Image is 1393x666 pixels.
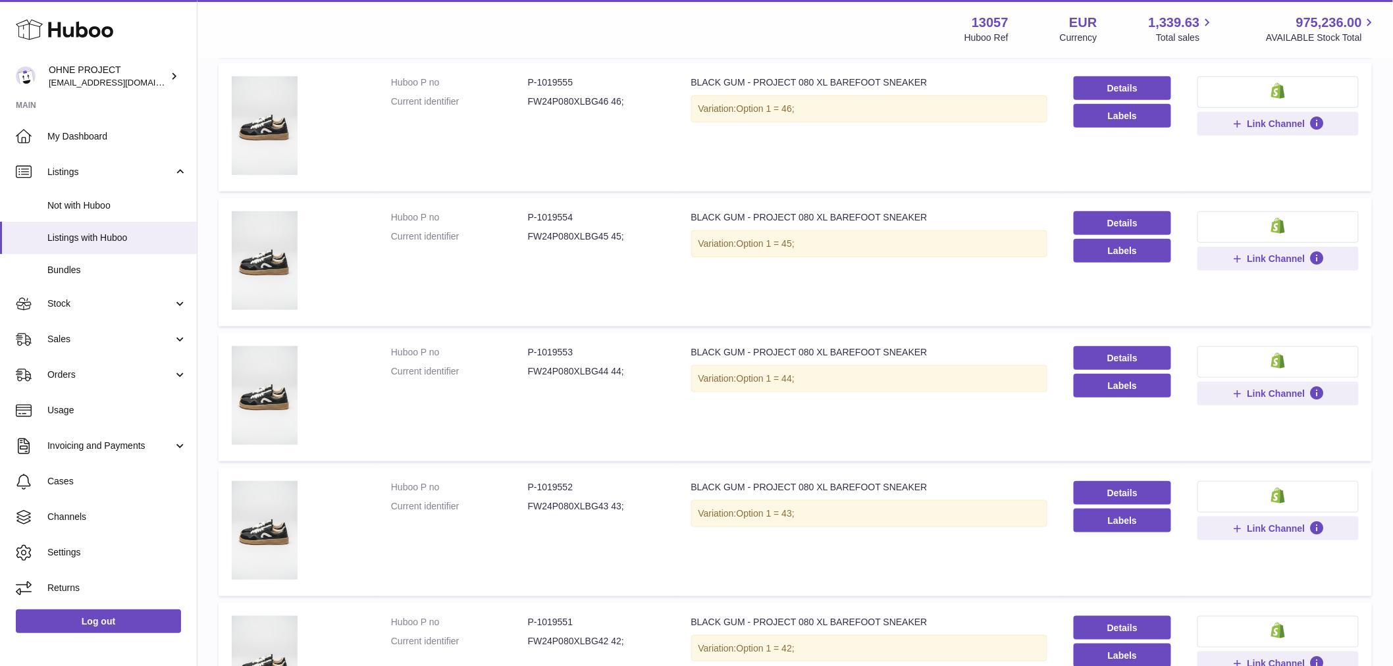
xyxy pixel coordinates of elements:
a: Details [1074,211,1172,235]
dt: Huboo P no [391,481,528,494]
dt: Huboo P no [391,616,528,628]
span: Listings [47,166,173,178]
div: Variation: [691,95,1047,122]
dd: FW24P080XLBG42 42; [528,635,665,648]
button: Labels [1074,374,1172,397]
span: 975,236.00 [1296,14,1362,32]
span: 1,339.63 [1149,14,1200,32]
span: Listings with Huboo [47,232,187,244]
button: Link Channel [1197,247,1359,270]
a: Details [1074,616,1172,640]
a: 975,236.00 AVAILABLE Stock Total [1266,14,1377,44]
span: Returns [47,582,187,594]
span: My Dashboard [47,130,187,143]
dd: P-1019554 [528,211,665,224]
dd: FW24P080XLBG43 43; [528,500,665,513]
dt: Huboo P no [391,346,528,359]
dt: Current identifier [391,635,528,648]
span: Link Channel [1248,118,1305,130]
img: BLACK GUM - PROJECT 080 XL BAREFOOT SNEAKER [232,211,298,310]
span: Sales [47,333,173,346]
div: Variation: [691,500,1047,527]
img: BLACK GUM - PROJECT 080 XL BAREFOOT SNEAKER [232,76,298,175]
span: AVAILABLE Stock Total [1266,32,1377,44]
dd: P-1019553 [528,346,665,359]
img: shopify-small.png [1271,353,1285,369]
a: Details [1074,346,1172,370]
button: Labels [1074,509,1172,532]
span: Option 1 = 46; [737,103,795,114]
dt: Huboo P no [391,211,528,224]
span: Orders [47,369,173,381]
img: shopify-small.png [1271,218,1285,234]
div: OHNE PROJECT [49,64,167,89]
div: Variation: [691,365,1047,392]
img: shopify-small.png [1271,488,1285,503]
dd: FW24P080XLBG45 45; [528,230,665,243]
div: BLACK GUM - PROJECT 080 XL BAREFOOT SNEAKER [691,481,1047,494]
span: Option 1 = 45; [737,238,795,249]
dd: FW24P080XLBG46 46; [528,95,665,108]
img: shopify-small.png [1271,83,1285,99]
span: Link Channel [1248,388,1305,399]
div: BLACK GUM - PROJECT 080 XL BAREFOOT SNEAKER [691,76,1047,89]
dt: Huboo P no [391,76,528,89]
dd: P-1019552 [528,481,665,494]
span: Invoicing and Payments [47,440,173,452]
span: Link Channel [1248,523,1305,534]
img: BLACK GUM - PROJECT 080 XL BAREFOOT SNEAKER [232,346,298,445]
a: Details [1074,481,1172,505]
div: Currency [1060,32,1097,44]
button: Link Channel [1197,517,1359,540]
span: Channels [47,511,187,523]
span: Bundles [47,264,187,276]
span: [EMAIL_ADDRESS][DOMAIN_NAME] [49,77,194,88]
div: Variation: [691,635,1047,662]
div: BLACK GUM - PROJECT 080 XL BAREFOOT SNEAKER [691,616,1047,628]
a: Details [1074,76,1172,100]
a: Log out [16,609,181,633]
div: Huboo Ref [964,32,1009,44]
dt: Current identifier [391,95,528,108]
dd: P-1019555 [528,76,665,89]
dt: Current identifier [391,230,528,243]
img: shopify-small.png [1271,623,1285,638]
span: Stock [47,297,173,310]
img: internalAdmin-13057@internal.huboo.com [16,66,36,86]
span: Total sales [1156,32,1215,44]
button: Link Channel [1197,382,1359,405]
button: Labels [1074,104,1172,128]
strong: EUR [1069,14,1097,32]
span: Cases [47,475,187,488]
span: Option 1 = 44; [737,373,795,384]
span: Not with Huboo [47,199,187,212]
a: 1,339.63 Total sales [1149,14,1215,44]
dd: P-1019551 [528,616,665,628]
span: Option 1 = 43; [737,508,795,519]
strong: 13057 [972,14,1009,32]
div: BLACK GUM - PROJECT 080 XL BAREFOOT SNEAKER [691,346,1047,359]
span: Usage [47,404,187,417]
div: BLACK GUM - PROJECT 080 XL BAREFOOT SNEAKER [691,211,1047,224]
span: Link Channel [1248,253,1305,265]
dt: Current identifier [391,365,528,378]
img: BLACK GUM - PROJECT 080 XL BAREFOOT SNEAKER [232,481,298,580]
button: Link Channel [1197,112,1359,136]
span: Settings [47,546,187,559]
dt: Current identifier [391,500,528,513]
span: Option 1 = 42; [737,643,795,653]
button: Labels [1074,239,1172,263]
div: Variation: [691,230,1047,257]
dd: FW24P080XLBG44 44; [528,365,665,378]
